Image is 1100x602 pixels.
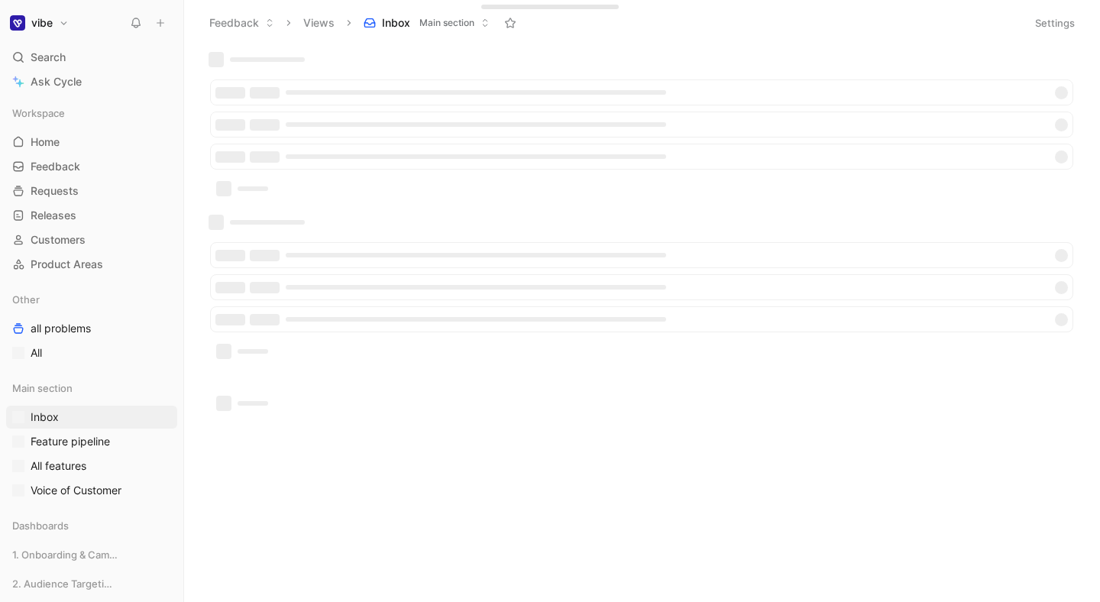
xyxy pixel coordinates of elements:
div: Workspace [6,102,177,125]
div: 1. Onboarding & Campaign Setup [6,543,177,566]
a: Product Areas [6,253,177,276]
a: Requests [6,180,177,202]
a: Feature pipeline [6,430,177,453]
a: Voice of Customer [6,479,177,502]
a: Feedback [6,155,177,178]
span: Product Areas [31,257,103,272]
button: Feedback [202,11,281,34]
span: Inbox [382,15,410,31]
a: Customers [6,228,177,251]
button: View actions [156,345,171,361]
div: 2. Audience Targeting [6,572,177,595]
span: all problems [31,321,91,336]
a: All [6,341,177,364]
div: 1. Onboarding & Campaign Setup [6,543,177,571]
button: Settings [1028,12,1082,34]
button: Views [296,11,341,34]
a: Inbox [6,406,177,429]
a: all problems [6,317,177,340]
a: Ask Cycle [6,70,177,93]
button: View actions [156,321,171,336]
span: Workspace [12,105,65,121]
button: View actions [156,409,171,425]
span: 2. Audience Targeting [12,576,114,591]
span: Main section [12,380,73,396]
span: All [31,345,42,361]
div: Main sectionInboxFeature pipelineAll featuresVoice of Customer [6,377,177,502]
span: Feedback [31,159,80,174]
div: Otherall problemsAll [6,288,177,364]
button: InboxMain section [357,11,497,34]
div: Search [6,46,177,69]
span: 1. Onboarding & Campaign Setup [12,547,122,562]
button: View actions [156,483,171,498]
span: Releases [31,208,76,223]
span: Ask Cycle [31,73,82,91]
a: Releases [6,204,177,227]
div: Main section [6,377,177,400]
div: Docs, images, videos, audio files, links & more [491,8,562,13]
span: Requests [31,183,79,199]
span: Feature pipeline [31,434,110,449]
span: Voice of Customer [31,483,121,498]
span: Home [31,134,60,150]
div: 2. Audience Targeting [6,572,177,600]
div: Other [6,288,177,311]
button: View actions [156,434,171,449]
div: Drop anything here to capture feedback [491,1,562,7]
button: vibevibe [6,12,73,34]
button: View actions [156,458,171,474]
a: Home [6,131,177,154]
div: Dashboards [6,514,177,542]
span: Customers [31,232,86,248]
div: Dashboards [6,514,177,537]
span: Search [31,48,66,66]
span: Dashboards [12,518,69,533]
h1: vibe [31,16,53,30]
span: Other [12,292,40,307]
img: vibe [10,15,25,31]
span: All features [31,458,86,474]
a: All features [6,455,177,477]
span: Main section [419,15,474,31]
span: Inbox [31,409,59,425]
